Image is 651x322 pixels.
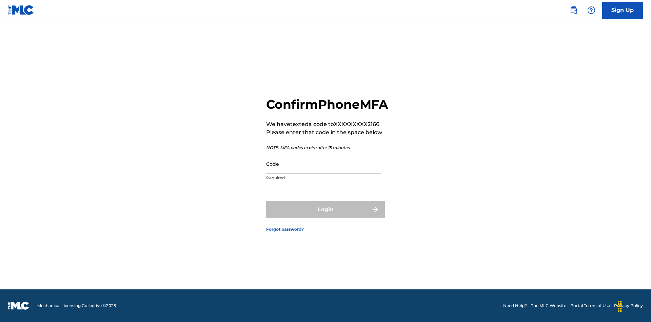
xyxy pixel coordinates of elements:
[8,302,29,310] img: logo
[266,128,388,137] p: Please enter that code in the space below
[570,6,578,14] img: search
[614,296,625,317] div: Drag
[587,6,595,14] img: help
[567,3,580,17] a: Public Search
[585,3,598,17] div: Help
[266,120,388,128] p: We have texted a code to XXXXXXXXX2166
[37,303,116,309] span: Mechanical Licensing Collective © 2025
[266,145,388,151] p: NOTE: MFA codes expire after 15 minutes
[266,226,304,232] a: Forgot password?
[266,175,381,181] p: Required
[266,97,388,112] h2: Confirm Phone MFA
[8,5,34,15] img: MLC Logo
[617,289,651,322] iframe: Chat Widget
[602,2,643,19] a: Sign Up
[503,303,527,309] a: Need Help?
[570,303,610,309] a: Portal Terms of Use
[614,303,643,309] a: Privacy Policy
[531,303,566,309] a: The MLC Website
